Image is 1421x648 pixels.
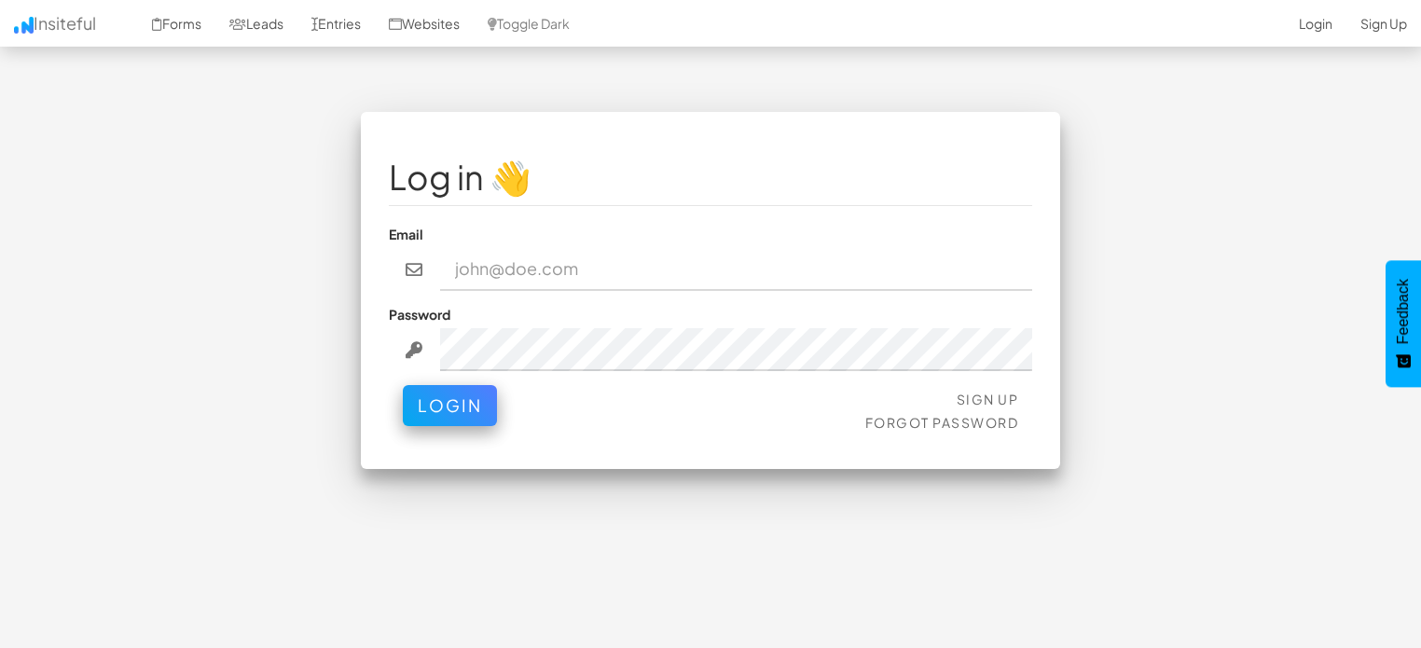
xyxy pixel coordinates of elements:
button: Feedback - Show survey [1386,260,1421,387]
span: Feedback [1395,279,1412,344]
label: Password [389,305,450,324]
input: john@doe.com [440,248,1033,291]
button: Login [403,385,497,426]
h1: Log in 👋 [389,159,1032,196]
a: Forgot Password [865,414,1019,431]
a: Sign Up [957,391,1019,407]
img: icon.png [14,17,34,34]
label: Email [389,225,423,243]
